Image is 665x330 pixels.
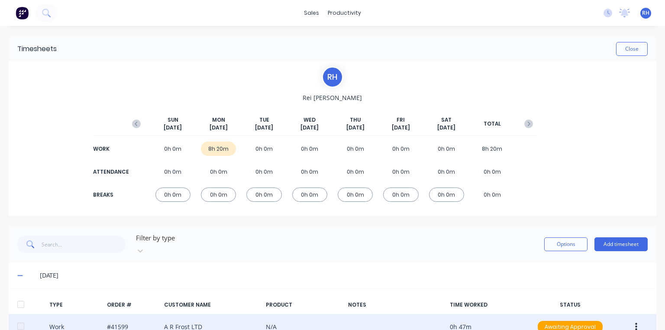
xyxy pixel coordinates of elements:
div: productivity [323,6,365,19]
div: 0h 0m [201,188,236,202]
span: [DATE] [255,124,273,132]
div: 0h 0m [429,165,464,179]
span: [DATE] [164,124,182,132]
span: TUE [259,116,269,124]
div: R H [322,66,343,88]
span: TOTAL [484,120,501,128]
div: 0h 0m [475,188,510,202]
div: 0h 0m [246,188,281,202]
span: [DATE] [346,124,365,132]
span: [DATE] [300,124,319,132]
span: [DATE] [437,124,455,132]
div: 0h 0m [429,188,464,202]
div: 0h 0m [155,188,190,202]
div: WORK [93,145,128,153]
input: Search... [42,236,126,253]
div: PRODUCT [266,301,342,309]
div: 0h 0m [292,165,327,179]
div: CUSTOMER NAME [164,301,258,309]
div: 0h 0m [155,142,190,156]
div: 0h 0m [475,165,510,179]
span: Rei [PERSON_NAME] [303,93,362,102]
div: 0h 0m [246,142,281,156]
div: 0h 0m [338,188,373,202]
img: Factory [16,6,29,19]
button: Close [616,42,648,56]
div: 8h 20m [475,142,510,156]
button: Add timesheet [594,237,648,251]
span: [DATE] [392,124,410,132]
div: STATUS [532,301,608,309]
span: [DATE] [210,124,228,132]
span: SAT [441,116,452,124]
div: 0h 0m [338,142,373,156]
span: RH [642,9,649,17]
div: NOTES [348,301,442,309]
div: 0h 0m [429,142,464,156]
span: SUN [168,116,178,124]
div: 0h 0m [383,142,418,156]
div: Timesheets [17,44,57,54]
div: 0h 0m [292,142,327,156]
div: sales [300,6,323,19]
div: 0h 0m [246,165,281,179]
div: ORDER # [107,301,157,309]
span: THU [350,116,361,124]
div: 8h 20m [201,142,236,156]
span: WED [303,116,316,124]
div: [DATE] [40,271,648,280]
span: FRI [397,116,405,124]
div: 0h 0m [383,188,418,202]
div: ATTENDANCE [93,168,128,176]
span: MON [212,116,225,124]
div: 0h 0m [201,165,236,179]
div: TYPE [49,301,100,309]
div: 0h 0m [338,165,373,179]
div: 0h 0m [155,165,190,179]
div: 0h 0m [292,188,327,202]
button: Options [544,237,588,251]
div: BREAKS [93,191,128,199]
div: TIME WORKED [450,301,526,309]
div: 0h 0m [383,165,418,179]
